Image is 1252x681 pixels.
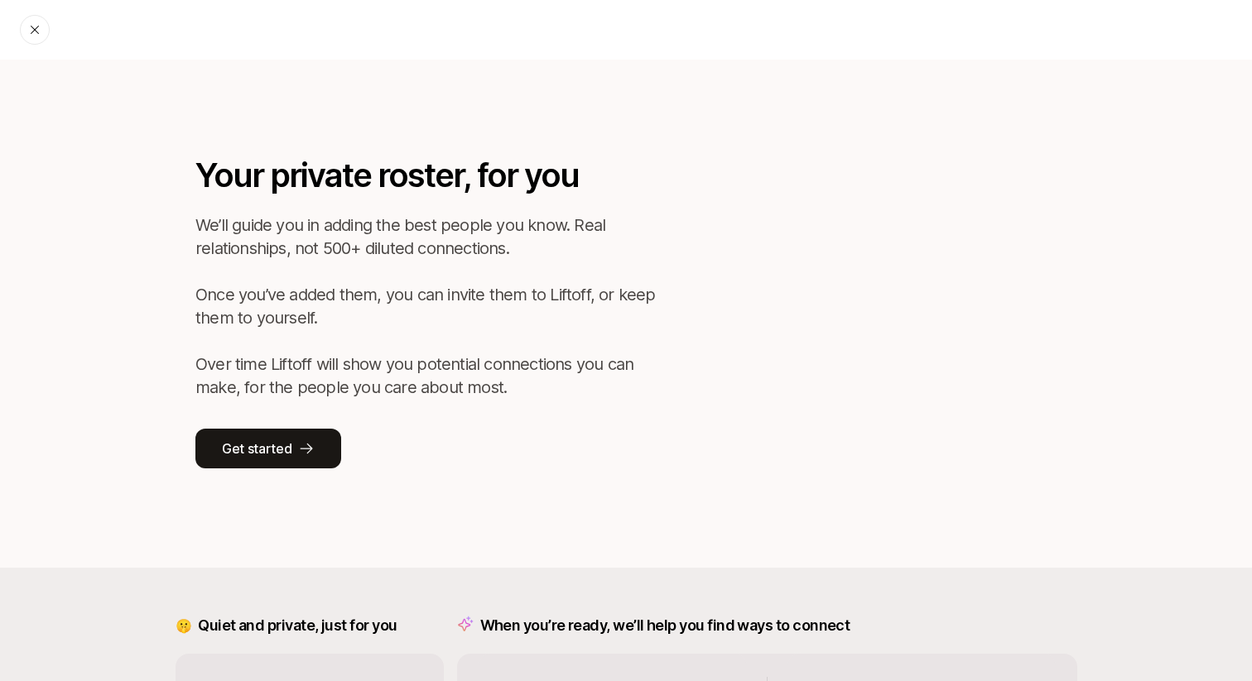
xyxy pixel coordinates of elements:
[176,615,192,636] p: 🤫
[195,429,341,468] button: Get started
[222,438,291,459] p: Get started
[480,614,850,637] p: When you’re ready, we’ll help you find ways to connect
[195,151,659,200] p: Your private roster, for you
[198,614,397,637] p: Quiet and private, just for you
[195,213,659,399] p: We’ll guide you in adding the best people you know. Real relationships, not 500+ diluted connecti...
